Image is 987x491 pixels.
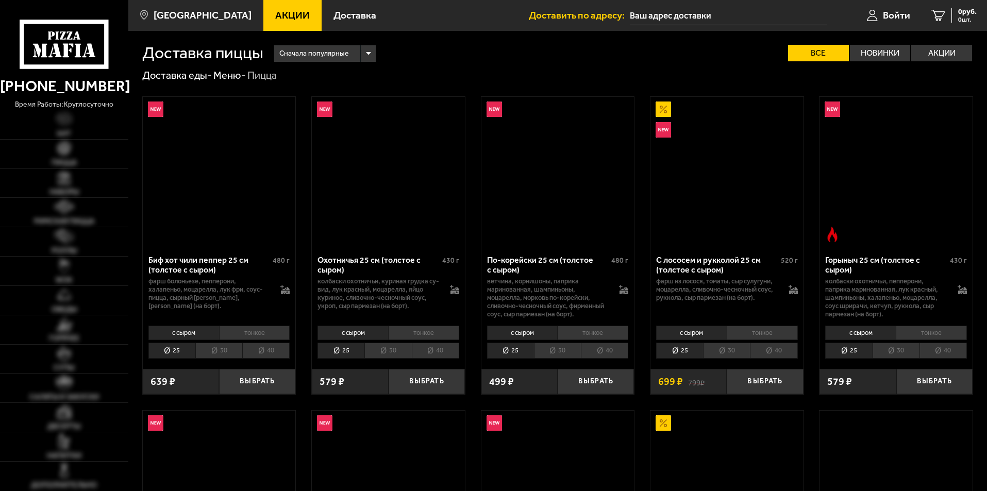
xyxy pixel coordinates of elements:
[489,377,514,387] span: 499 ₽
[317,277,440,310] p: колбаски охотничьи, куриная грудка су-вид, лук красный, моцарелла, яйцо куриное, сливочно-чесночн...
[317,101,332,117] img: Новинка
[950,256,967,265] span: 430 г
[364,343,411,359] li: 30
[487,343,534,359] li: 25
[827,377,852,387] span: 579 ₽
[557,326,628,340] li: тонкое
[49,335,79,342] span: Горячее
[195,343,242,359] li: 30
[148,277,271,310] p: фарш болоньезе, пепперони, халапеньо, моцарелла, лук фри, соус-пицца, сырный [PERSON_NAME], [PERS...
[883,10,910,20] span: Войти
[487,101,502,117] img: Новинка
[727,326,798,340] li: тонкое
[148,343,195,359] li: 25
[442,256,459,265] span: 430 г
[219,369,295,394] button: Выбрать
[320,377,344,387] span: 579 ₽
[750,343,797,359] li: 40
[34,218,94,225] span: Римская пицца
[611,256,628,265] span: 480 г
[825,227,840,242] img: Острое блюдо
[47,423,80,430] span: Десерты
[487,277,609,318] p: ветчина, корнишоны, паприка маринованная, шампиньоны, моцарелла, морковь по-корейски, сливочно-че...
[412,343,459,359] li: 40
[56,277,73,284] span: WOK
[650,97,804,247] a: АкционныйНовинкаС лососем и рукколой 25 см (толстое с сыром)
[317,255,440,275] div: Охотничья 25 см (толстое с сыром)
[148,101,163,117] img: Новинка
[781,256,798,265] span: 520 г
[656,277,778,302] p: фарш из лосося, томаты, сыр сулугуни, моцарелла, сливочно-чесночный соус, руккола, сыр пармезан (...
[688,377,705,387] s: 799 ₽
[825,343,872,359] li: 25
[29,394,99,401] span: Салаты и закуски
[788,45,849,61] label: Все
[247,69,277,82] div: Пицца
[317,343,364,359] li: 25
[388,326,459,340] li: тонкое
[52,159,77,166] span: Пицца
[656,415,671,431] img: Акционный
[481,97,634,247] a: НовинкаПо-корейски 25 см (толстое с сыром)
[275,10,310,20] span: Акции
[148,326,219,340] li: с сыром
[656,326,727,340] li: с сыром
[143,97,296,247] a: НовинкаБиф хот чили пеппер 25 см (толстое с сыром)
[57,130,71,138] span: Хит
[317,326,388,340] li: с сыром
[658,377,683,387] span: 699 ₽
[142,69,212,81] a: Доставка еды-
[279,44,348,63] span: Сначала популярные
[825,326,896,340] li: с сыром
[47,452,81,460] span: Напитки
[333,10,376,20] span: Доставка
[487,255,609,275] div: По-корейски 25 см (толстое с сыром)
[213,69,246,81] a: Меню-
[656,122,671,138] img: Новинка
[825,255,947,275] div: Горыныч 25 см (толстое с сыром)
[558,369,634,394] button: Выбрать
[142,45,263,61] h1: Доставка пиццы
[703,343,750,359] li: 30
[911,45,972,61] label: Акции
[242,343,290,359] li: 40
[825,277,947,318] p: колбаски Охотничьи, пепперони, паприка маринованная, лук красный, шампиньоны, халапеньо, моцарелл...
[896,369,973,394] button: Выбрать
[273,256,290,265] span: 480 г
[487,326,558,340] li: с сыром
[219,326,290,340] li: тонкое
[389,369,465,394] button: Выбрать
[54,364,74,371] span: Супы
[154,10,252,20] span: [GEOGRAPHIC_DATA]
[148,255,271,275] div: Биф хот чили пеппер 25 см (толстое с сыром)
[150,377,175,387] span: 639 ₽
[656,101,671,117] img: Акционный
[958,8,977,15] span: 0 руб.
[487,415,502,431] img: Новинка
[312,97,465,247] a: НовинкаОхотничья 25 см (толстое с сыром)
[919,343,967,359] li: 40
[656,255,778,275] div: С лососем и рукколой 25 см (толстое с сыром)
[49,189,79,196] span: Наборы
[873,343,919,359] li: 30
[581,343,628,359] li: 40
[825,101,840,117] img: Новинка
[727,369,803,394] button: Выбрать
[52,306,77,313] span: Обеды
[958,16,977,23] span: 0 шт.
[52,247,77,255] span: Роллы
[656,343,703,359] li: 25
[850,45,911,61] label: Новинки
[630,6,827,25] input: Ваш адрес доставки
[148,415,163,431] img: Новинка
[529,10,630,20] span: Доставить по адресу:
[896,326,967,340] li: тонкое
[534,343,581,359] li: 30
[317,415,332,431] img: Новинка
[31,482,97,489] span: Дополнительно
[819,97,973,247] a: НовинкаОстрое блюдоГорыныч 25 см (толстое с сыром)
